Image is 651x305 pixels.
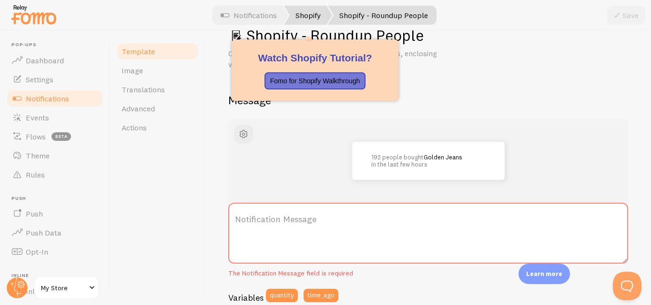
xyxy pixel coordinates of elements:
[122,66,143,75] span: Image
[228,93,628,108] h2: Message
[6,51,104,70] a: Dashboard
[6,146,104,165] a: Theme
[6,70,104,89] a: Settings
[122,47,155,56] span: Template
[26,247,48,256] span: Opt-In
[264,72,366,89] button: Fomo for Shopify Walkthrough
[10,2,58,27] img: fomo-relay-logo-orange.svg
[371,154,486,167] p: 192 people bought in the last few hours
[26,56,64,65] span: Dashboard
[26,209,43,218] span: Push
[116,42,199,61] a: Template
[6,165,104,184] a: Rules
[6,89,104,108] a: Notifications
[270,76,360,86] p: Fomo for Shopify Walkthrough
[228,292,264,303] h3: Variables
[243,51,387,65] h2: Watch Shopify Tutorial?
[6,204,104,223] a: Push
[228,203,628,236] label: Notification Message
[41,282,86,294] span: My Store
[228,26,628,45] h1: Shopify - Roundup People
[26,75,53,84] span: Settings
[122,85,165,94] span: Translations
[26,94,69,103] span: Notifications
[26,170,45,179] span: Rules
[6,242,104,261] a: Opt-In
[613,272,641,300] iframe: Help Scout Beacon - Open
[26,228,61,237] span: Push Data
[122,123,147,132] span: Actions
[266,289,298,302] button: quantity
[26,151,50,160] span: Theme
[228,48,457,70] p: Compose your message using variables and filters, enclosing variables within braces such as {{ va...
[6,108,104,127] a: Events
[34,276,99,299] a: My Store
[424,153,462,161] a: Golden Jeans
[116,99,199,118] a: Advanced
[6,223,104,242] a: Push Data
[526,269,562,278] p: Learn more
[26,132,46,141] span: Flows
[116,80,199,99] a: Translations
[11,273,104,279] span: Inline
[228,269,628,278] div: The Notification Message field is required
[116,61,199,80] a: Image
[122,104,155,113] span: Advanced
[519,264,570,284] div: Learn more
[11,42,104,48] span: Pop-ups
[51,132,71,141] span: beta
[304,289,338,302] button: time_ago
[11,196,104,202] span: Push
[116,118,199,137] a: Actions
[6,127,104,146] a: Flows beta
[26,113,49,122] span: Events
